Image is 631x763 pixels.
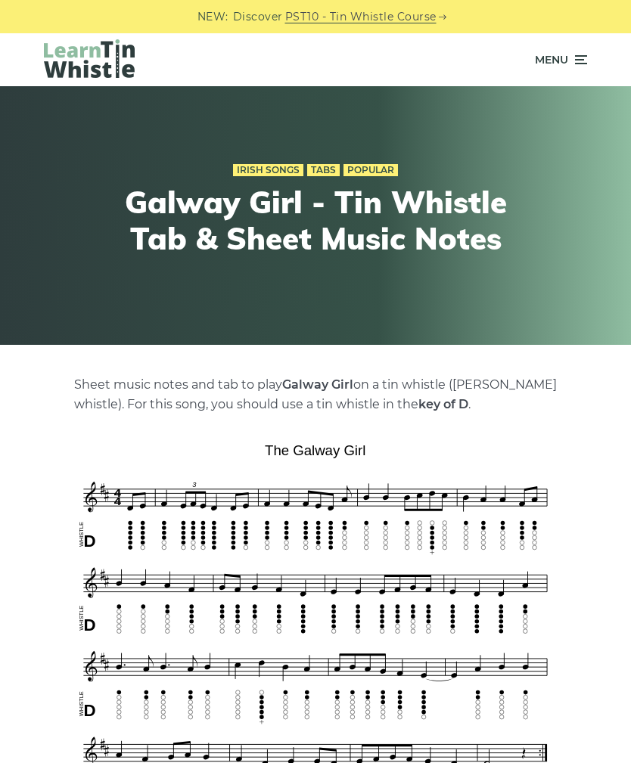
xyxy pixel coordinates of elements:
img: LearnTinWhistle.com [44,39,135,78]
strong: key of D [418,397,468,411]
span: Menu [535,41,568,79]
a: Popular [343,164,398,176]
a: Irish Songs [233,164,303,176]
h1: Galway Girl - Tin Whistle Tab & Sheet Music Notes [111,184,520,256]
strong: Galway Girl [282,377,353,392]
a: Tabs [307,164,340,176]
p: Sheet music notes and tab to play on a tin whistle ([PERSON_NAME] whistle). For this song, you sh... [74,375,557,414]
